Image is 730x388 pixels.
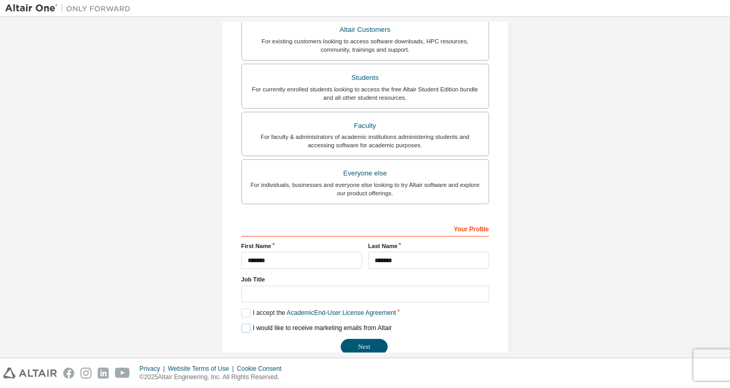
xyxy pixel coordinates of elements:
[5,3,136,14] img: Altair One
[3,368,57,379] img: altair_logo.svg
[140,373,288,382] p: © 2025 Altair Engineering, Inc. All Rights Reserved.
[115,368,130,379] img: youtube.svg
[248,22,482,37] div: Altair Customers
[248,37,482,54] div: For existing customers looking to access software downloads, HPC resources, community, trainings ...
[248,119,482,133] div: Faculty
[287,309,396,316] a: Academic End-User License Agreement
[248,181,482,197] div: For individuals, businesses and everyone else looking to try Altair software and explore our prod...
[248,85,482,102] div: For currently enrolled students looking to access the free Altair Student Edition bundle and all ...
[248,70,482,85] div: Students
[241,220,489,237] div: Your Profile
[248,133,482,149] div: For faculty & administrators of academic institutions administering students and accessing softwa...
[241,309,396,318] label: I accept the
[140,365,168,373] div: Privacy
[63,368,74,379] img: facebook.svg
[368,242,489,250] label: Last Name
[248,166,482,181] div: Everyone else
[241,275,489,284] label: Job Title
[241,242,362,250] label: First Name
[341,339,388,355] button: Next
[237,365,287,373] div: Cookie Consent
[168,365,237,373] div: Website Terms of Use
[241,324,392,333] label: I would like to receive marketing emails from Altair
[80,368,91,379] img: instagram.svg
[98,368,109,379] img: linkedin.svg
